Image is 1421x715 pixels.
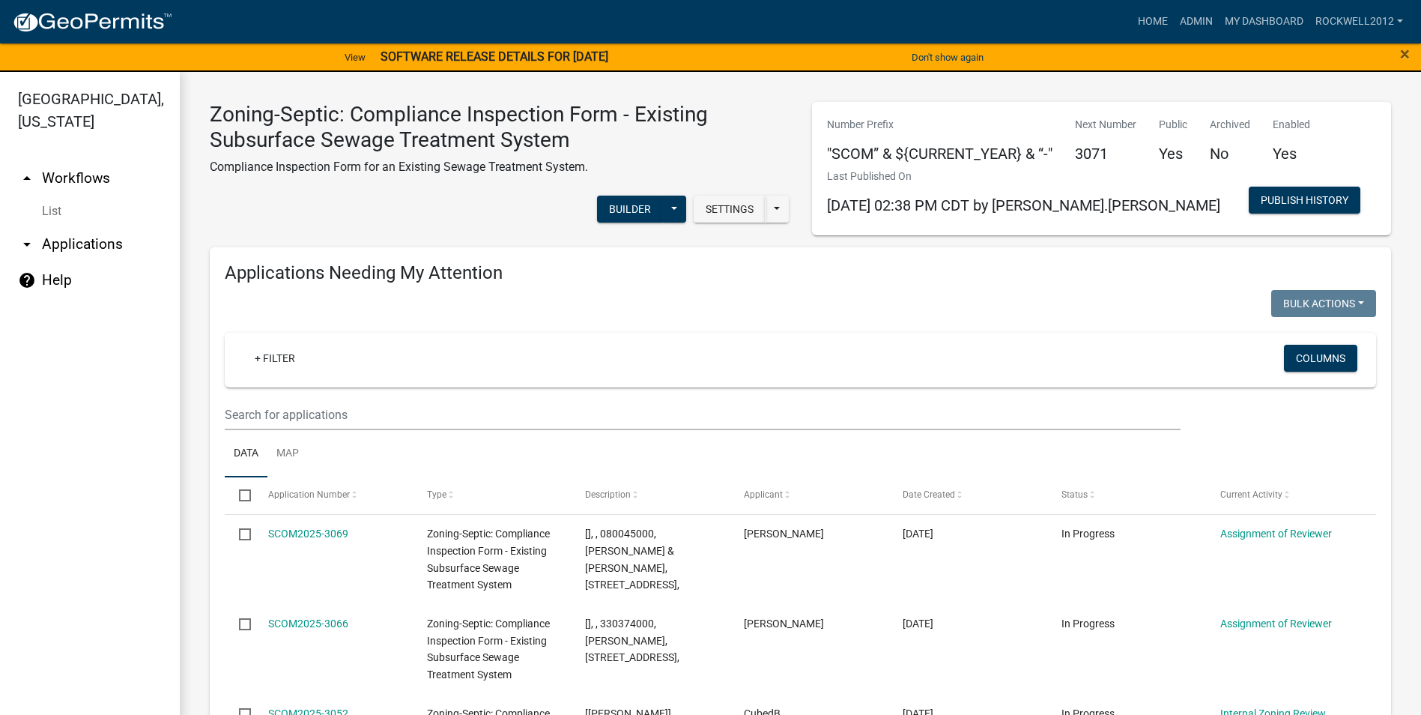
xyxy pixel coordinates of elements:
[225,477,253,513] datatable-header-cell: Select
[585,618,679,664] span: [], , 330374000, TERRY SABBY, 20436 CO RD 117,
[225,399,1181,430] input: Search for applications
[339,45,372,70] a: View
[243,345,307,372] a: + Filter
[1400,43,1410,64] span: ×
[427,618,550,681] span: Zoning-Septic: Compliance Inspection Form - Existing Subsurface Sewage Treatment System
[1210,117,1250,133] p: Archived
[903,489,955,500] span: Date Created
[427,489,446,500] span: Type
[1159,117,1187,133] p: Public
[744,489,783,500] span: Applicant
[1206,477,1365,513] datatable-header-cell: Current Activity
[1220,618,1332,630] a: Assignment of Reviewer
[18,235,36,253] i: arrow_drop_down
[1047,477,1206,513] datatable-header-cell: Status
[1249,195,1360,207] wm-modal-confirm: Workflow Publish History
[1159,145,1187,163] h5: Yes
[730,477,888,513] datatable-header-cell: Applicant
[210,158,790,176] p: Compliance Inspection Form for an Existing Sewage Treatment System.
[1273,117,1310,133] p: Enabled
[597,196,663,223] button: Builder
[744,618,824,630] span: Philip Stoll
[412,477,571,513] datatable-header-cell: Type
[827,169,1220,184] p: Last Published On
[1174,7,1219,36] a: Admin
[827,117,1052,133] p: Number Prefix
[585,528,679,591] span: [], , 080045000, JOSEPH A & INEZ J DEPIANO, 26324 PARADISE POINT RD,
[1273,145,1310,163] h5: Yes
[1061,489,1088,500] span: Status
[268,528,348,540] a: SCOM2025-3069
[381,49,608,64] strong: SOFTWARE RELEASE DETAILS FOR [DATE]
[267,430,308,478] a: Map
[744,528,824,540] span: Philip Stoll
[268,618,348,630] a: SCOM2025-3066
[827,145,1052,163] h5: "SCOM” & ${CURRENT_YEAR} & “-"
[903,528,933,540] span: 09/09/2025
[1061,528,1115,540] span: In Progress
[18,169,36,187] i: arrow_drop_up
[1249,187,1360,214] button: Publish History
[1220,489,1282,500] span: Current Activity
[571,477,730,513] datatable-header-cell: Description
[225,430,267,478] a: Data
[1210,145,1250,163] h5: No
[694,196,766,223] button: Settings
[225,262,1376,284] h4: Applications Needing My Attention
[1075,117,1136,133] p: Next Number
[1132,7,1174,36] a: Home
[1400,45,1410,63] button: Close
[1061,618,1115,630] span: In Progress
[1284,345,1357,372] button: Columns
[906,45,990,70] button: Don't show again
[268,489,350,500] span: Application Number
[1075,145,1136,163] h5: 3071
[827,196,1220,214] span: [DATE] 02:38 PM CDT by [PERSON_NAME].[PERSON_NAME]
[210,102,790,152] h3: Zoning-Septic: Compliance Inspection Form - Existing Subsurface Sewage Treatment System
[1220,528,1332,540] a: Assignment of Reviewer
[903,618,933,630] span: 09/09/2025
[1219,7,1309,36] a: My Dashboard
[1271,290,1376,317] button: Bulk Actions
[1309,7,1409,36] a: Rockwell2012
[888,477,1047,513] datatable-header-cell: Date Created
[18,271,36,289] i: help
[253,477,412,513] datatable-header-cell: Application Number
[427,528,550,591] span: Zoning-Septic: Compliance Inspection Form - Existing Subsurface Sewage Treatment System
[585,489,631,500] span: Description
